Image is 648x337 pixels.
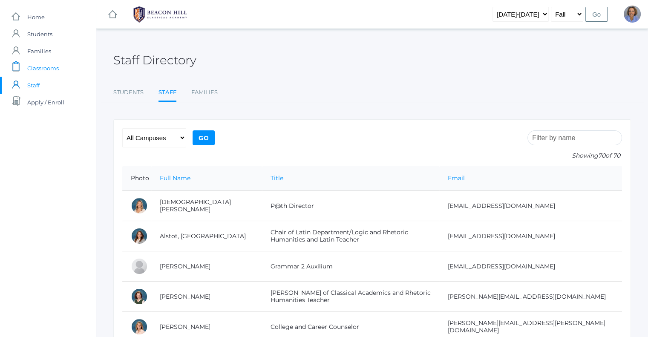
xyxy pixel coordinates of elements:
[27,77,40,94] span: Staff
[151,251,262,282] td: [PERSON_NAME]
[131,197,148,214] div: Heather Albanese
[131,258,148,275] div: Sarah Armstrong
[27,94,64,111] span: Apply / Enroll
[151,221,262,251] td: Alstot, [GEOGRAPHIC_DATA]
[151,282,262,312] td: [PERSON_NAME]
[160,174,190,182] a: Full Name
[527,151,622,160] p: Showing of 70
[262,251,439,282] td: Grammar 2 Auxilium
[439,191,622,221] td: [EMAIL_ADDRESS][DOMAIN_NAME]
[448,174,465,182] a: Email
[27,43,51,60] span: Families
[262,191,439,221] td: P@th Director
[113,84,144,101] a: Students
[113,54,196,67] h2: Staff Directory
[527,130,622,145] input: Filter by name
[191,84,218,101] a: Families
[158,84,176,102] a: Staff
[122,166,151,191] th: Photo
[128,4,192,25] img: BHCALogos-05-308ed15e86a5a0abce9b8dd61676a3503ac9727e845dece92d48e8588c001991.png
[262,221,439,251] td: Chair of Latin Department/Logic and Rhetoric Humanities and Latin Teacher
[27,26,52,43] span: Students
[585,7,608,22] input: Go
[624,6,641,23] div: Sandra Velasquez
[598,152,605,159] span: 70
[151,191,262,221] td: [DEMOGRAPHIC_DATA][PERSON_NAME]
[271,174,283,182] a: Title
[193,130,215,145] input: Go
[262,282,439,312] td: [PERSON_NAME] of Classical Academics and Rhetoric Humanities Teacher
[131,318,148,335] div: Lisa Balikian
[439,251,622,282] td: [EMAIL_ADDRESS][DOMAIN_NAME]
[27,9,45,26] span: Home
[27,60,59,77] span: Classrooms
[439,282,622,312] td: [PERSON_NAME][EMAIL_ADDRESS][DOMAIN_NAME]
[131,228,148,245] div: Jordan Alstot
[131,288,148,305] div: Maureen Baldwin
[439,221,622,251] td: [EMAIL_ADDRESS][DOMAIN_NAME]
